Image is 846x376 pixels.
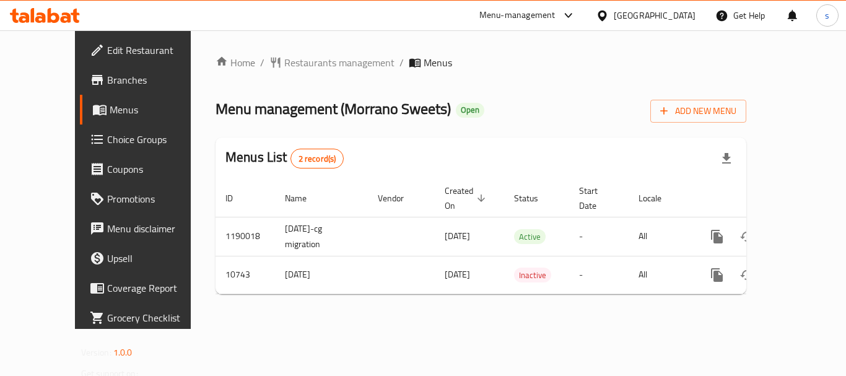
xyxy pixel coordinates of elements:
span: Active [514,230,546,244]
span: Restaurants management [284,55,395,70]
nav: breadcrumb [216,55,746,70]
a: Coverage Report [80,273,216,303]
li: / [260,55,264,70]
span: [DATE] [445,266,470,282]
span: Menus [110,102,206,117]
span: Add New Menu [660,103,736,119]
a: Promotions [80,184,216,214]
td: 10743 [216,256,275,294]
span: Start Date [579,183,614,213]
span: Menu disclaimer [107,221,206,236]
span: Branches [107,72,206,87]
div: Export file [712,144,741,173]
div: [GEOGRAPHIC_DATA] [614,9,696,22]
button: Add New Menu [650,100,746,123]
span: Promotions [107,191,206,206]
div: Open [456,103,484,118]
a: Menu disclaimer [80,214,216,243]
a: Upsell [80,243,216,273]
li: / [399,55,404,70]
span: Coupons [107,162,206,177]
span: s [825,9,829,22]
span: Choice Groups [107,132,206,147]
a: Menus [80,95,216,125]
td: All [629,217,692,256]
button: more [702,222,732,251]
a: Edit Restaurant [80,35,216,65]
a: Branches [80,65,216,95]
span: 2 record(s) [291,153,344,165]
span: Menu management ( Morrano Sweets ) [216,95,451,123]
span: Open [456,105,484,115]
td: - [569,217,629,256]
span: Vendor [378,191,420,206]
td: [DATE] [275,256,368,294]
div: Active [514,229,546,244]
span: [DATE] [445,228,470,244]
span: Coverage Report [107,281,206,295]
span: Menus [424,55,452,70]
td: 1190018 [216,217,275,256]
div: Total records count [290,149,344,168]
a: Home [216,55,255,70]
a: Choice Groups [80,125,216,154]
span: Version: [81,344,111,361]
a: Restaurants management [269,55,395,70]
button: Change Status [732,222,762,251]
a: Grocery Checklist [80,303,216,333]
span: Grocery Checklist [107,310,206,325]
span: 1.0.0 [113,344,133,361]
h2: Menus List [225,148,344,168]
span: Upsell [107,251,206,266]
a: Coupons [80,154,216,184]
span: Inactive [514,268,551,282]
span: Status [514,191,554,206]
table: enhanced table [216,180,831,294]
td: [DATE]-cg migration [275,217,368,256]
span: ID [225,191,249,206]
td: All [629,256,692,294]
span: Locale [639,191,678,206]
span: Edit Restaurant [107,43,206,58]
div: Menu-management [479,8,556,23]
button: Change Status [732,260,762,290]
td: - [569,256,629,294]
th: Actions [692,180,831,217]
span: Name [285,191,323,206]
button: more [702,260,732,290]
span: Created On [445,183,489,213]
